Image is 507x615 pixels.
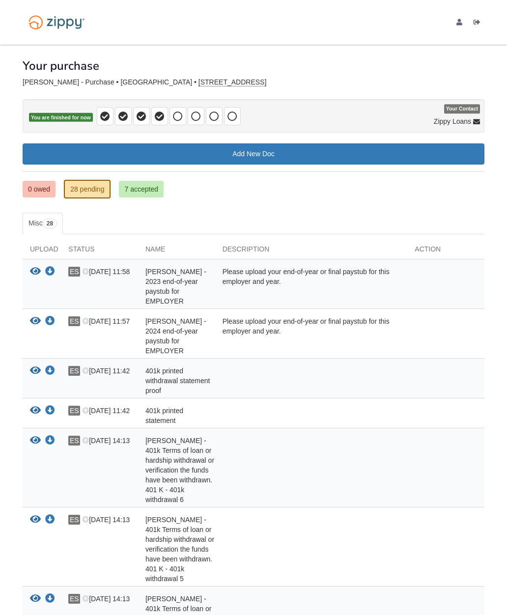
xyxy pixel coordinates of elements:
[82,516,130,524] span: [DATE] 14:13
[45,318,55,326] a: Download Ethan Seip - 2024 end-of-year paystub for EMPLOYER
[45,516,55,524] a: Download Ethan Seip - 401k Terms of loan or hardship withdrawal or verification the funds have be...
[145,407,183,424] span: 401k printed statement
[456,19,466,28] a: edit profile
[45,437,55,445] a: Download Ethan Seip - 401k Terms of loan or hardship withdrawal or verification the funds have be...
[68,406,80,416] span: ES
[23,11,90,34] img: Logo
[23,143,484,165] a: Add New Doc
[145,516,214,583] span: [PERSON_NAME] - 401k Terms of loan or hardship withdrawal or verification the funds have been wit...
[61,244,138,259] div: Status
[434,116,471,126] span: Zippy Loans
[119,181,164,197] a: 7 accepted
[138,244,215,259] div: Name
[64,180,111,198] a: 28 pending
[30,406,41,416] button: View 401k printed statement
[68,515,80,525] span: ES
[30,515,41,525] button: View Ethan Seip - 401k Terms of loan or hardship withdrawal or verification the funds have been w...
[23,59,99,72] h1: Your purchase
[82,317,130,325] span: [DATE] 11:57
[68,436,80,446] span: ES
[30,436,41,446] button: View Ethan Seip - 401k Terms of loan or hardship withdrawal or verification the funds have been w...
[23,181,56,197] a: 0 owed
[145,367,210,394] span: 401k printed withdrawal statement proof
[82,367,130,375] span: [DATE] 11:42
[68,267,80,277] span: ES
[30,267,41,277] button: View Ethan Seip - 2023 end-of-year paystub for EMPLOYER
[82,595,130,603] span: [DATE] 14:13
[29,113,93,122] span: You are finished for now
[407,244,484,259] div: Action
[82,407,130,415] span: [DATE] 11:42
[215,267,408,306] div: Please upload your end-of-year or final paystub for this employer and year.
[23,213,63,234] a: Misc
[45,268,55,276] a: Download Ethan Seip - 2023 end-of-year paystub for EMPLOYER
[43,219,57,228] span: 28
[145,268,206,305] span: [PERSON_NAME] - 2023 end-of-year paystub for EMPLOYER
[82,268,130,276] span: [DATE] 11:58
[23,244,61,259] div: Upload
[82,437,130,445] span: [DATE] 14:13
[30,316,41,327] button: View Ethan Seip - 2024 end-of-year paystub for EMPLOYER
[30,366,41,376] button: View 401k printed withdrawal statement proof
[23,78,484,86] div: [PERSON_NAME] - Purchase • [GEOGRAPHIC_DATA] •
[215,316,408,356] div: Please upload your end-of-year or final paystub for this employer and year.
[474,19,484,28] a: Log out
[45,367,55,375] a: Download 401k printed withdrawal statement proof
[145,437,214,503] span: [PERSON_NAME] - 401k Terms of loan or hardship withdrawal or verification the funds have been wit...
[145,317,206,355] span: [PERSON_NAME] - 2024 end-of-year paystub for EMPLOYER
[68,594,80,604] span: ES
[68,366,80,376] span: ES
[215,244,408,259] div: Description
[45,595,55,603] a: Download Ethan Seip - 401k Terms of loan or hardship withdrawal or verification the funds have be...
[68,316,80,326] span: ES
[30,594,41,604] button: View Ethan Seip - 401k Terms of loan or hardship withdrawal or verification the funds have been w...
[444,105,480,114] span: Your Contact
[45,407,55,415] a: Download 401k printed statement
